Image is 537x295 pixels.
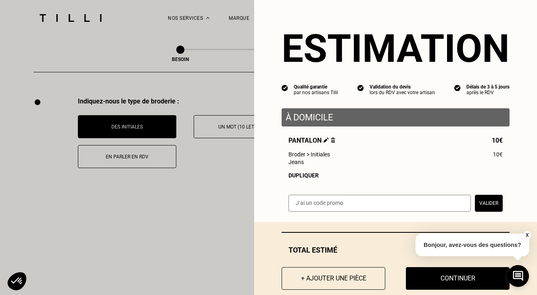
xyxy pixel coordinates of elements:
p: À domicile [286,112,506,122]
img: Éditer [324,137,329,143]
span: 10€ [492,137,503,144]
span: Jeans [288,159,304,165]
img: Supprimer [331,137,335,143]
img: icon list info [282,84,288,91]
div: après le RDV [466,90,510,95]
button: X [523,231,531,240]
img: icon list info [357,84,364,91]
span: 10€ [493,151,503,158]
div: par nos artisans Tilli [294,90,338,95]
div: Validation du devis [370,84,435,90]
span: Pantalon [288,137,335,144]
div: lors du RDV avec votre artisan [370,90,435,95]
div: Total estimé [282,246,510,254]
section: Estimation [282,26,510,71]
button: Continuer [406,267,510,290]
img: icon list info [454,84,461,91]
div: Délais de 3 à 5 jours [466,84,510,90]
input: J‘ai un code promo [288,195,471,212]
span: Broder > Initiales [288,151,330,158]
div: Dupliquer [288,172,503,179]
button: + Ajouter une pièce [282,267,385,290]
p: Bonjour, avez-vous des questions? [416,234,529,256]
button: Valider [475,195,503,212]
div: Qualité garantie [294,84,338,90]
